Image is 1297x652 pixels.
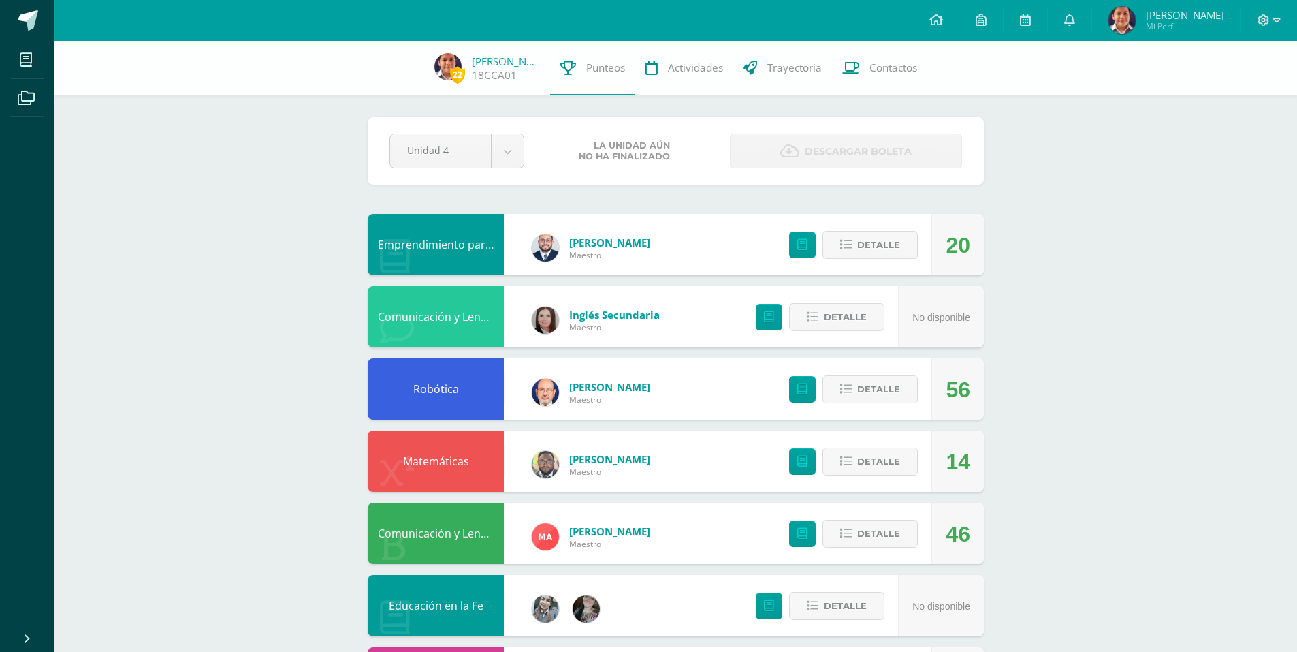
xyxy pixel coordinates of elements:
img: 712781701cd376c1a616437b5c60ae46.png [532,451,559,478]
span: Detalle [824,305,867,330]
span: [PERSON_NAME] [1146,8,1224,22]
img: 0fd6451cf16eae051bb176b5d8bc5f11.png [532,523,559,550]
div: Educación en la Fe [368,575,504,636]
a: 18CCA01 [472,68,517,82]
button: Detalle [822,448,918,476]
img: 8af0450cf43d44e38c4a1497329761f3.png [532,307,559,334]
span: Detalle [857,232,900,258]
div: 14 [946,431,970,493]
img: 6b7a2a75a6c7e6282b1a1fdce061224c.png [532,379,559,406]
span: Mi Perfil [1146,20,1224,32]
a: Unidad 4 [390,134,524,168]
img: eaa624bfc361f5d4e8a554d75d1a3cf6.png [532,234,559,262]
span: Descargar boleta [805,135,912,168]
span: No disponible [912,601,970,612]
span: Unidad 4 [407,134,474,166]
span: No disponible [912,312,970,323]
div: Robótica [368,358,504,420]
span: Punteos [586,61,625,75]
a: Punteos [550,41,635,95]
div: Comunicación y Lenguaje, Idioma Extranjero Inglés [368,286,504,347]
div: Comunicación y Lenguaje, Idioma Español [368,503,504,564]
span: [PERSON_NAME] [569,525,650,538]
span: [PERSON_NAME] [569,452,650,466]
span: 22 [450,66,465,83]
button: Detalle [822,231,918,259]
span: Actividades [668,61,723,75]
a: [PERSON_NAME] [472,55,540,68]
span: La unidad aún no ha finalizado [579,140,670,162]
div: 20 [946,215,970,276]
a: Contactos [832,41,927,95]
div: 56 [946,359,970,420]
span: Maestro [569,249,650,261]
img: 8322e32a4062cfa8b237c59eedf4f548.png [573,595,600,623]
img: 722f54fe9d8785d766b1c7a19d885a7d.png [434,53,462,80]
span: [PERSON_NAME] [569,380,650,394]
span: Detalle [857,521,900,546]
span: Detalle [857,377,900,402]
button: Detalle [822,375,918,403]
span: Detalle [857,449,900,474]
img: cba4c69ace659ae4cf02a5761d9a2473.png [532,595,559,623]
div: Matemáticas [368,431,504,492]
a: Actividades [635,41,733,95]
button: Detalle [789,592,884,620]
span: Maestro [569,538,650,550]
span: Trayectoria [767,61,822,75]
span: Maestro [569,466,650,478]
span: Detalle [824,593,867,619]
div: Emprendimiento para la Productividad [368,214,504,275]
span: Maestro [569,322,660,333]
img: 722f54fe9d8785d766b1c7a19d885a7d.png [1108,7,1136,34]
span: Maestro [569,394,650,405]
div: 46 [946,503,970,565]
span: [PERSON_NAME] [569,236,650,249]
button: Detalle [789,303,884,331]
span: Contactos [869,61,917,75]
a: Trayectoria [733,41,832,95]
button: Detalle [822,520,918,548]
span: Inglés Secundaria [569,308,660,322]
